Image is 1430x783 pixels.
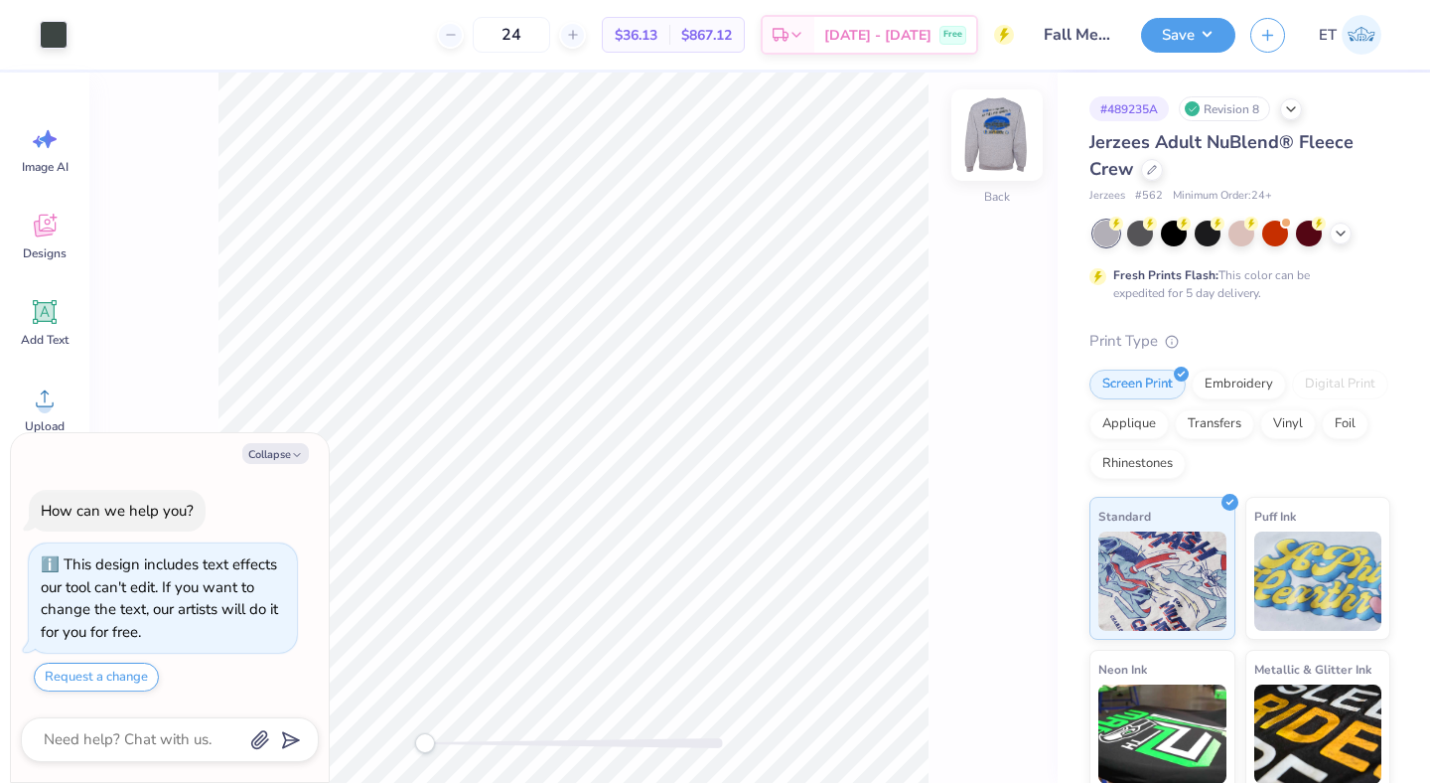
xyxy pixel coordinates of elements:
span: $867.12 [681,25,732,46]
img: Puff Ink [1254,532,1382,631]
img: Back [957,95,1037,175]
span: Puff Ink [1254,506,1296,527]
span: Minimum Order: 24 + [1173,188,1272,205]
div: Rhinestones [1089,449,1186,479]
div: Foil [1322,409,1368,439]
div: Digital Print [1292,370,1388,399]
div: Screen Print [1089,370,1186,399]
div: Revision 8 [1179,96,1270,121]
button: Save [1141,18,1235,53]
span: Free [943,28,962,42]
span: [DATE] - [DATE] [824,25,931,46]
div: Accessibility label [415,733,435,753]
span: Upload [25,418,65,434]
span: ET [1319,24,1337,47]
div: This design includes text effects our tool can't edit. If you want to change the text, our artist... [41,554,278,642]
div: How can we help you? [41,501,194,521]
div: # 489235A [1089,96,1169,121]
span: Metallic & Glitter Ink [1254,659,1371,680]
span: Standard [1098,506,1151,527]
span: Designs [23,245,67,261]
a: ET [1310,15,1390,55]
div: Transfers [1175,409,1254,439]
strong: Fresh Prints Flash: [1113,267,1218,283]
button: Request a change [34,663,159,692]
img: Elaina Thomas [1342,15,1381,55]
img: Standard [1098,532,1226,631]
span: Jerzees [1089,188,1125,205]
span: $36.13 [615,25,657,46]
div: Embroidery [1192,370,1286,399]
div: Back [984,188,1010,206]
span: # 562 [1135,188,1163,205]
span: Jerzees Adult NuBlend® Fleece Crew [1089,130,1354,181]
button: Collapse [242,443,309,464]
div: Print Type [1089,330,1390,353]
div: Applique [1089,409,1169,439]
span: Add Text [21,332,69,348]
div: This color can be expedited for 5 day delivery. [1113,266,1358,302]
span: Neon Ink [1098,659,1147,680]
span: Image AI [22,159,69,175]
input: Untitled Design [1029,15,1126,55]
div: Vinyl [1260,409,1316,439]
input: – – [473,17,550,53]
